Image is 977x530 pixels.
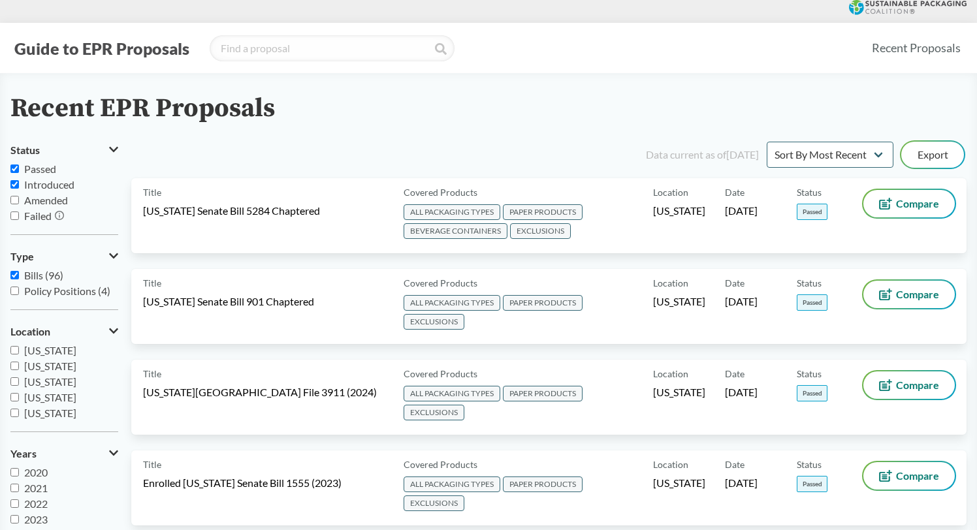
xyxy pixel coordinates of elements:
span: ALL PACKAGING TYPES [404,295,500,311]
input: 2022 [10,499,19,508]
span: Passed [797,294,827,311]
span: Location [653,458,688,471]
span: Covered Products [404,185,477,199]
input: Introduced [10,180,19,189]
button: Compare [863,462,955,490]
span: Years [10,448,37,460]
span: Status [797,185,822,199]
button: Compare [863,281,955,308]
span: [DATE] [725,385,758,399]
button: Type [10,245,118,268]
span: Covered Products [404,458,477,471]
span: Location [653,276,688,290]
span: Compare [896,471,939,481]
input: Find a proposal [210,35,455,61]
span: Status [797,458,822,471]
span: Compare [896,380,939,390]
span: [DATE] [725,204,758,218]
span: EXCLUSIONS [404,314,464,330]
span: Date [725,185,745,199]
span: Date [725,367,745,381]
input: [US_STATE] [10,362,19,370]
input: [US_STATE] [10,393,19,401]
span: [US_STATE] [24,360,76,372]
button: Status [10,139,118,161]
span: [US_STATE] [24,407,76,419]
span: [US_STATE] [24,344,76,356]
span: Passed [797,476,827,492]
span: EXCLUSIONS [404,495,464,511]
span: [US_STATE][GEOGRAPHIC_DATA] File 3911 (2024) [143,385,377,399]
input: 2020 [10,468,19,476]
input: Policy Positions (4) [10,287,19,295]
a: Recent Proposals [866,33,967,63]
input: 2021 [10,484,19,492]
span: Enrolled [US_STATE] Senate Bill 1555 (2023) [143,476,342,490]
span: Failed [24,210,52,222]
span: Location [653,367,688,381]
span: Compare [896,289,939,300]
span: Status [797,367,822,381]
span: Passed [797,385,827,401]
span: Status [10,144,40,156]
input: Bills (96) [10,271,19,279]
span: [DATE] [725,476,758,490]
button: Compare [863,190,955,217]
input: 2023 [10,515,19,523]
button: Compare [863,371,955,399]
span: [US_STATE] [653,294,705,309]
span: 2023 [24,513,48,525]
span: Covered Products [404,276,477,290]
span: Date [725,276,745,290]
span: PAPER PRODUCTS [503,386,583,401]
input: Failed [10,211,19,220]
span: PAPER PRODUCTS [503,204,583,220]
span: ALL PACKAGING TYPES [404,476,500,492]
span: Policy Positions (4) [24,285,110,297]
span: Compare [896,198,939,209]
span: BEVERAGE CONTAINERS [404,223,507,239]
span: Covered Products [404,367,477,381]
span: ALL PACKAGING TYPES [404,204,500,220]
span: [DATE] [725,294,758,309]
span: Location [10,326,50,337]
span: PAPER PRODUCTS [503,295,583,311]
span: Bills (96) [24,269,63,281]
span: EXCLUSIONS [510,223,571,239]
span: Passed [24,163,56,175]
span: Amended [24,194,68,206]
button: Guide to EPR Proposals [10,38,193,59]
h2: Recent EPR Proposals [10,94,275,123]
span: Location [653,185,688,199]
input: Passed [10,164,19,173]
span: EXCLUSIONS [404,405,464,420]
button: Location [10,320,118,343]
span: Title [143,458,161,471]
span: [US_STATE] [653,385,705,399]
span: [US_STATE] Senate Bill 901 Chaptered [143,294,314,309]
span: PAPER PRODUCTS [503,476,583,492]
input: [US_STATE] [10,409,19,417]
input: [US_STATE] [10,346,19,354]
span: Title [143,276,161,290]
span: ALL PACKAGING TYPES [404,386,500,401]
span: Type [10,251,34,262]
span: [US_STATE] [24,391,76,403]
span: Date [725,458,745,471]
span: [US_STATE] [653,476,705,490]
span: [US_STATE] Senate Bill 5284 Chaptered [143,204,320,218]
span: Status [797,276,822,290]
span: [US_STATE] [653,204,705,218]
span: 2021 [24,482,48,494]
span: 2022 [24,497,48,510]
span: Introduced [24,178,74,191]
button: Export [901,142,964,168]
input: Amended [10,196,19,204]
div: Data current as of [DATE] [646,147,759,163]
button: Years [10,443,118,465]
span: 2020 [24,466,48,478]
span: Title [143,185,161,199]
span: Passed [797,204,827,220]
span: Title [143,367,161,381]
input: [US_STATE] [10,377,19,386]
